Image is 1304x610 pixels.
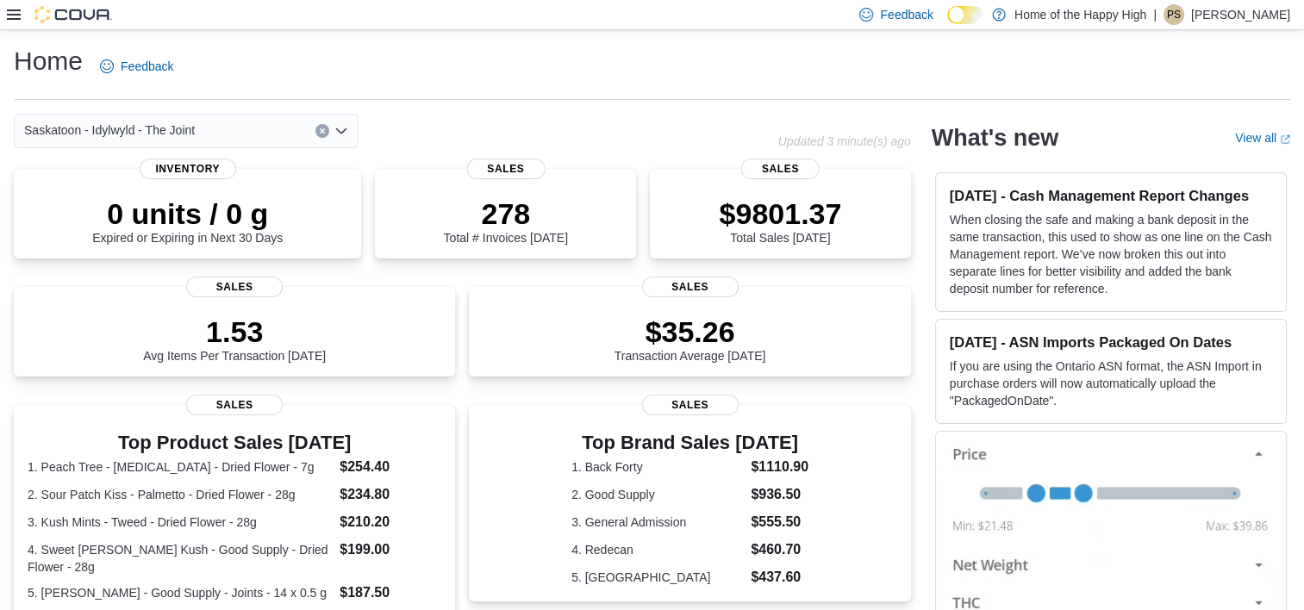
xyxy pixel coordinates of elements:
dt: 1. Peach Tree - [MEDICAL_DATA] - Dried Flower - 7g [28,458,333,476]
span: Saskatoon - Idylwyld - The Joint [24,120,195,140]
p: If you are using the Ontario ASN format, the ASN Import in purchase orders will now automatically... [950,358,1272,409]
span: Dark Mode [947,24,948,25]
dd: $460.70 [751,539,808,560]
dd: $199.00 [340,539,441,560]
dt: 3. General Admission [571,514,744,531]
a: View allExternal link [1235,131,1290,145]
div: Avg Items Per Transaction [DATE] [143,314,326,363]
span: Feedback [880,6,933,23]
dt: 5. [GEOGRAPHIC_DATA] [571,569,744,586]
dd: $234.80 [340,484,441,505]
dt: 2. Sour Patch Kiss - Palmetto - Dried Flower - 28g [28,486,333,503]
h3: [DATE] - Cash Management Report Changes [950,187,1272,204]
button: Open list of options [334,124,348,138]
dd: $1110.90 [751,457,808,477]
p: 1.53 [143,314,326,349]
span: Sales [642,277,739,297]
dd: $555.50 [751,512,808,532]
span: Sales [741,159,820,179]
dd: $187.50 [340,582,441,603]
span: Sales [466,159,545,179]
span: Sales [186,395,283,415]
span: Inventory [140,159,236,179]
button: Clear input [315,124,329,138]
a: Feedback [93,49,180,84]
p: [PERSON_NAME] [1191,4,1290,25]
p: 0 units / 0 g [92,196,283,231]
dt: 1. Back Forty [571,458,744,476]
dt: 2. Good Supply [571,486,744,503]
input: Dark Mode [947,6,983,24]
div: Total Sales [DATE] [719,196,841,245]
span: Sales [642,395,739,415]
h3: Top Brand Sales [DATE] [571,433,808,453]
svg: External link [1280,134,1290,145]
dt: 4. Redecan [571,541,744,558]
p: $9801.37 [719,196,841,231]
div: Priyanshu Singla [1164,4,1184,25]
p: 278 [444,196,568,231]
div: Transaction Average [DATE] [615,314,766,363]
p: Home of the Happy High [1014,4,1146,25]
span: Sales [186,277,283,297]
h2: What's new [932,124,1058,152]
span: PS [1167,4,1181,25]
img: Cova [34,6,112,23]
p: Updated 3 minute(s) ago [778,134,911,148]
dt: 3. Kush Mints - Tweed - Dried Flower - 28g [28,514,333,531]
p: $35.26 [615,314,766,349]
h3: [DATE] - ASN Imports Packaged On Dates [950,333,1272,351]
div: Total # Invoices [DATE] [444,196,568,245]
div: Expired or Expiring in Next 30 Days [92,196,283,245]
h3: Top Product Sales [DATE] [28,433,441,453]
p: When closing the safe and making a bank deposit in the same transaction, this used to show as one... [950,211,1272,297]
h1: Home [14,44,83,78]
dd: $437.60 [751,567,808,588]
dd: $254.40 [340,457,441,477]
span: Feedback [121,58,173,75]
dd: $210.20 [340,512,441,532]
dd: $936.50 [751,484,808,505]
dt: 4. Sweet [PERSON_NAME] Kush - Good Supply - Dried Flower - 28g [28,541,333,576]
dt: 5. [PERSON_NAME] - Good Supply - Joints - 14 x 0.5 g [28,584,333,601]
p: | [1153,4,1157,25]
